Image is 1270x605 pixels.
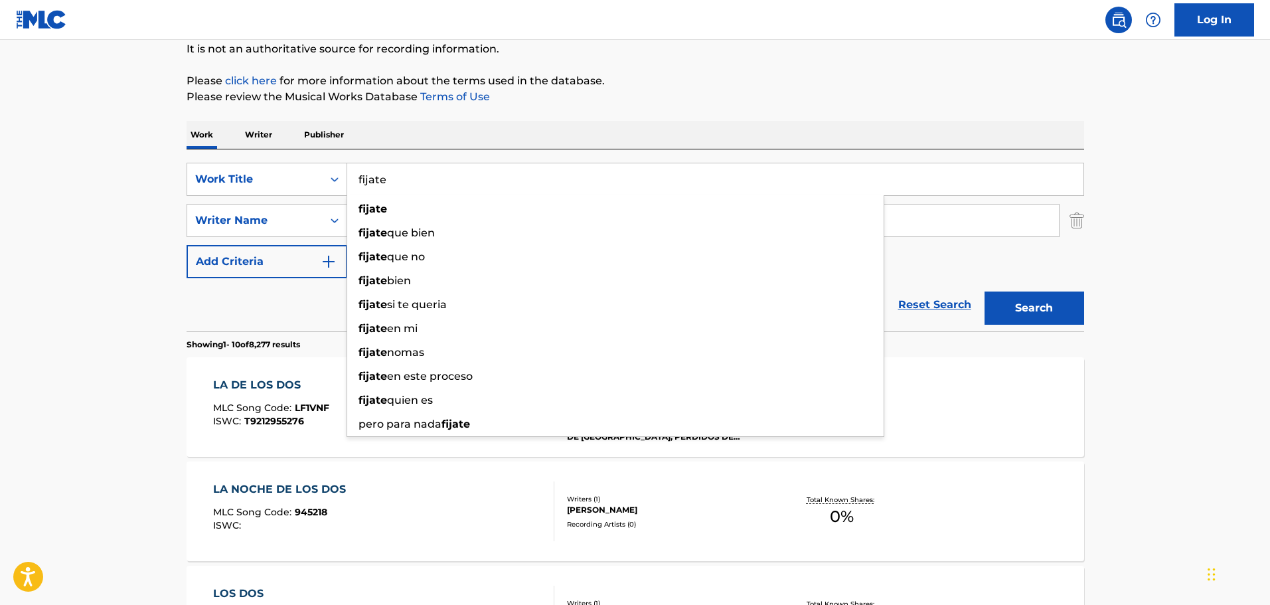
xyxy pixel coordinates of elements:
span: LF1VNF [295,402,329,414]
div: Writers ( 1 ) [567,494,767,504]
strong: fijate [358,203,387,215]
a: LA NOCHE DE LOS DOSMLC Song Code:945218ISWC:Writers (1)[PERSON_NAME]Recording Artists (0)Total Kn... [187,462,1084,561]
span: MLC Song Code : [213,402,295,414]
strong: fijate [358,274,387,287]
span: quien es [387,394,433,406]
a: LA DE LOS DOSMLC Song Code:LF1VNFISWC:T9212955276Writers (1)[PERSON_NAME] [PERSON_NAME] [PERSON_N... [187,357,1084,457]
strong: fijate [358,346,387,359]
strong: fijate [358,226,387,239]
p: Writer [241,121,276,149]
a: Public Search [1105,7,1132,33]
button: Search [985,292,1084,325]
span: que no [387,250,425,263]
a: Terms of Use [418,90,490,103]
span: bien [387,274,411,287]
strong: fijate [358,322,387,335]
iframe: Chat Widget [1204,541,1270,605]
p: Publisher [300,121,348,149]
p: Showing 1 - 10 of 8,277 results [187,339,300,351]
p: Please for more information about the terms used in the database. [187,73,1084,89]
span: pero para nada [358,418,441,430]
div: Writer Name [195,213,315,228]
a: click here [225,74,277,87]
p: Work [187,121,217,149]
img: Delete Criterion [1070,204,1084,237]
div: Work Title [195,171,315,187]
img: search [1111,12,1127,28]
span: ISWC : [213,519,244,531]
strong: fijate [441,418,470,430]
strong: fijate [358,370,387,383]
span: 945218 [295,506,327,518]
a: Log In [1174,3,1254,37]
div: LOS DOS [213,586,330,602]
span: MLC Song Code : [213,506,295,518]
strong: fijate [358,250,387,263]
span: 0 % [830,505,854,529]
img: MLC Logo [16,10,67,29]
img: 9d2ae6d4665cec9f34b9.svg [321,254,337,270]
img: help [1145,12,1161,28]
p: Total Known Shares: [807,495,878,505]
div: LA DE LOS DOS [213,377,329,393]
div: Help [1140,7,1166,33]
strong: fijate [358,394,387,406]
span: ISWC : [213,415,244,427]
div: [PERSON_NAME] [567,504,767,516]
a: Reset Search [892,290,978,319]
button: Add Criteria [187,245,347,278]
span: en mi [387,322,418,335]
span: si te queria [387,298,447,311]
div: Drag [1208,555,1216,594]
strong: fijate [358,298,387,311]
span: nomas [387,346,424,359]
span: T9212955276 [244,415,304,427]
div: Recording Artists ( 0 ) [567,519,767,529]
p: Please review the Musical Works Database [187,89,1084,105]
form: Search Form [187,163,1084,331]
span: en este proceso [387,370,473,383]
p: It is not an authoritative source for recording information. [187,41,1084,57]
span: que bien [387,226,435,239]
div: LA NOCHE DE LOS DOS [213,481,353,497]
